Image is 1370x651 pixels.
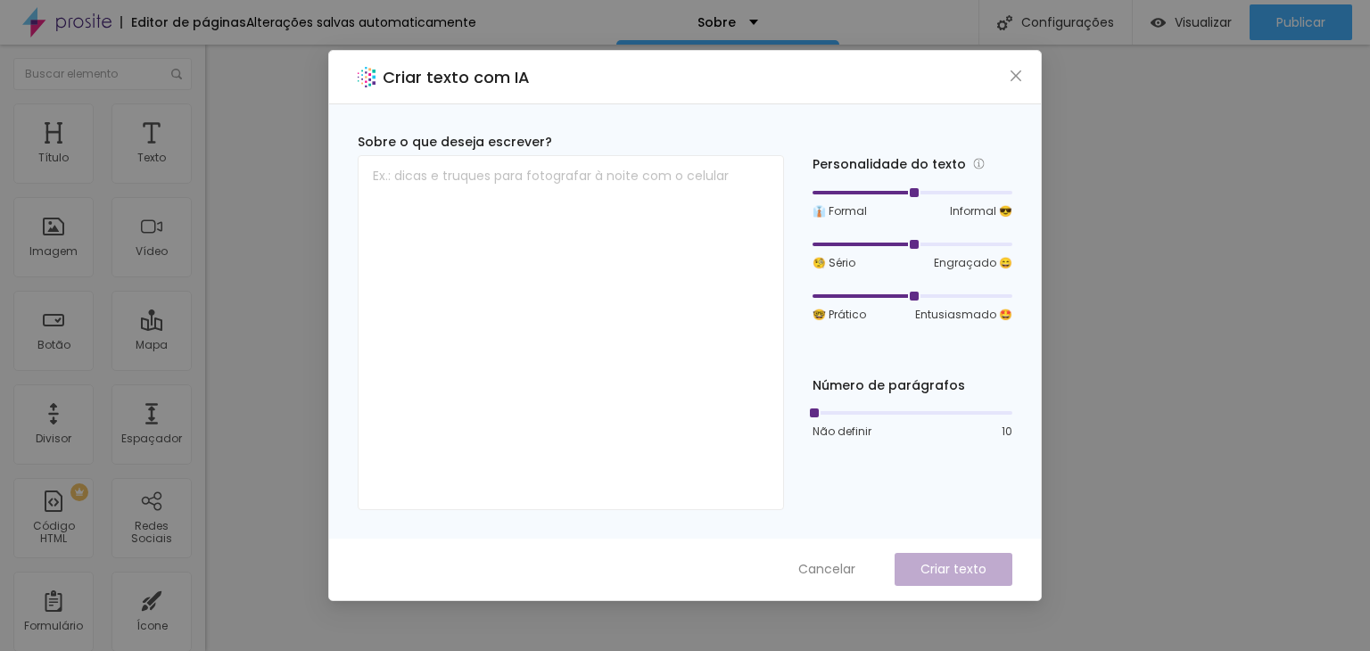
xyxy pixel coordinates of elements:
span: Engraçado 😄 [934,255,1012,271]
p: Sobre [697,16,736,29]
div: Botão [37,339,70,351]
span: Informal 😎 [950,203,1012,219]
div: Mapa [136,339,168,351]
div: Espaçador [121,433,182,445]
input: Buscar elemento [13,58,192,90]
img: Icone [171,69,182,79]
span: Entusiasmado 🤩 [915,307,1012,323]
img: Icone [997,15,1012,30]
span: Visualizar [1175,15,1232,29]
div: Redes Sociais [116,520,186,546]
span: 🤓 Prático [813,307,866,323]
button: Visualizar [1133,4,1250,40]
div: Alterações salvas automaticamente [246,16,476,29]
span: Não definir [813,424,871,440]
button: Criar texto [895,553,1012,586]
div: Número de parágrafos [813,376,1012,395]
button: Close [1007,67,1026,86]
img: view-1.svg [1151,15,1166,30]
span: 🧐 Sério [813,255,855,271]
div: Personalidade do texto [813,154,1012,175]
iframe: Editor [205,45,1370,651]
div: Editor de páginas [120,16,246,29]
div: Sobre o que deseja escrever? [358,133,784,152]
span: close [1009,69,1023,83]
span: 10 [1002,424,1012,440]
div: Texto [137,152,166,164]
div: Imagem [29,245,78,258]
span: Cancelar [798,560,855,579]
button: Publicar [1250,4,1352,40]
span: Publicar [1276,15,1325,29]
button: Cancelar [780,553,873,586]
h2: Criar texto com IA [383,65,530,89]
div: Ícone [136,620,168,632]
div: Título [38,152,69,164]
div: Divisor [36,433,71,445]
div: Código HTML [18,520,88,546]
div: Vídeo [136,245,168,258]
span: 👔 Formal [813,203,867,219]
div: Formulário [24,620,83,632]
